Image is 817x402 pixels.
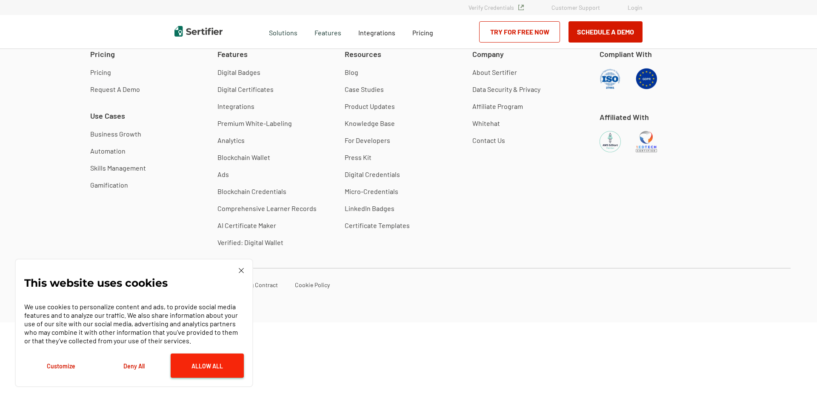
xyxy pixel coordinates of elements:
[518,5,524,10] img: Verified
[90,111,125,121] span: Use Cases
[600,49,652,60] span: Compliant With
[217,102,254,111] a: Integrations
[345,119,395,128] a: Knowledge Base
[269,26,297,37] span: Solutions
[551,4,600,11] a: Customer Support
[90,68,111,77] a: Pricing
[636,68,657,89] img: GDPR Compliant
[345,136,390,145] a: For Developers
[24,302,244,345] p: We use cookies to personalize content and ads, to provide social media features and to analyze ou...
[345,85,384,94] a: Case Studies
[636,131,657,152] img: 1EdTech Certified
[217,136,245,145] a: Analytics
[774,361,817,402] iframe: Chat Widget
[472,102,523,111] a: Affiliate Program
[295,281,330,288] a: Cookie Policy
[468,4,524,11] a: Verify Credentials
[345,170,400,179] a: Digital Credentials
[90,181,128,189] a: Gamification
[239,268,244,273] img: Cookie Popup Close
[358,29,395,37] span: Integrations
[345,204,394,213] a: LinkedIn Badges
[90,85,140,94] a: Request A Demo
[97,354,171,378] button: Deny All
[358,26,395,37] a: Integrations
[24,279,168,287] p: This website uses cookies
[171,354,244,378] button: Allow All
[90,49,115,60] span: Pricing
[600,68,621,89] img: ISO Compliant
[472,119,500,128] a: Whitehat
[600,112,649,123] span: Affiliated With
[412,26,433,37] a: Pricing
[472,49,504,60] span: Company
[568,21,643,43] button: Schedule a Demo
[217,119,292,128] a: Premium White-Labeling
[314,26,341,37] span: Features
[345,221,410,230] a: Certificate Templates
[345,68,358,77] a: Blog
[479,21,560,43] a: Try for Free Now
[600,131,621,152] img: AWS EdStart
[472,85,540,94] a: Data Security & Privacy
[345,153,371,162] a: Press Kit
[412,29,433,37] span: Pricing
[90,164,146,172] a: Skills Management
[217,170,229,179] a: Ads
[90,130,141,138] a: Business Growth
[217,68,260,77] a: Digital Badges
[345,49,381,60] span: Resources
[472,68,517,77] a: About Sertifier
[217,187,286,196] a: Blockchain Credentials
[217,49,248,60] span: Features
[90,147,126,155] a: Automation
[472,136,505,145] a: Contact Us
[217,204,317,213] a: Comprehensive Learner Records
[345,187,398,196] a: Micro-Credentials
[217,153,270,162] a: Blockchain Wallet
[345,102,395,111] a: Product Updates
[217,85,274,94] a: Digital Certificates
[217,238,283,247] a: Verified: Digital Wallet
[24,354,97,378] button: Customize
[628,4,643,11] a: Login
[174,26,223,37] img: Sertifier | Digital Credentialing Platform
[217,221,276,230] a: AI Certificate Maker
